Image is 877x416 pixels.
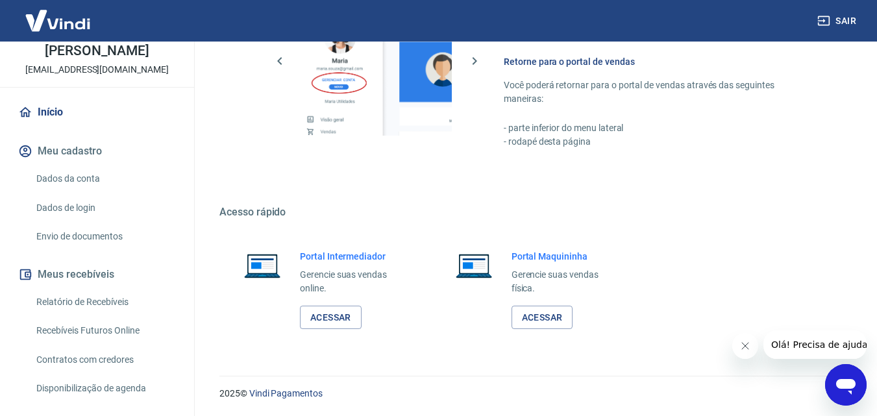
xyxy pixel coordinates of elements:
img: Vindi [16,1,100,40]
iframe: Mensagem da empresa [763,330,867,359]
h6: Retorne para o portal de vendas [504,55,815,68]
iframe: Botão para abrir a janela de mensagens [825,364,867,406]
button: Sair [815,9,861,33]
p: Gerencie suas vendas online. [300,268,408,295]
a: Dados da conta [31,165,179,192]
p: Você poderá retornar para o portal de vendas através das seguintes maneiras: [504,79,815,106]
button: Meus recebíveis [16,260,179,289]
a: Disponibilização de agenda [31,375,179,402]
a: Acessar [512,306,573,330]
p: 2025 © [219,387,846,400]
a: Acessar [300,306,362,330]
span: Olá! Precisa de ajuda? [8,9,109,19]
a: Envio de documentos [31,223,179,250]
h6: Portal Maquininha [512,250,619,263]
img: Imagem de um notebook aberto [235,250,290,281]
a: Relatório de Recebíveis [31,289,179,315]
p: [PERSON_NAME] [45,44,149,58]
p: - rodapé desta página [504,135,815,149]
a: Recebíveis Futuros Online [31,317,179,344]
p: [EMAIL_ADDRESS][DOMAIN_NAME] [25,63,169,77]
a: Início [16,98,179,127]
img: Imagem de um notebook aberto [447,250,501,281]
a: Dados de login [31,195,179,221]
a: Contratos com credores [31,347,179,373]
a: Vindi Pagamentos [249,388,323,398]
p: Gerencie suas vendas física. [512,268,619,295]
p: - parte inferior do menu lateral [504,121,815,135]
button: Meu cadastro [16,137,179,165]
h6: Portal Intermediador [300,250,408,263]
h5: Acesso rápido [219,206,846,219]
iframe: Fechar mensagem [732,333,758,359]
